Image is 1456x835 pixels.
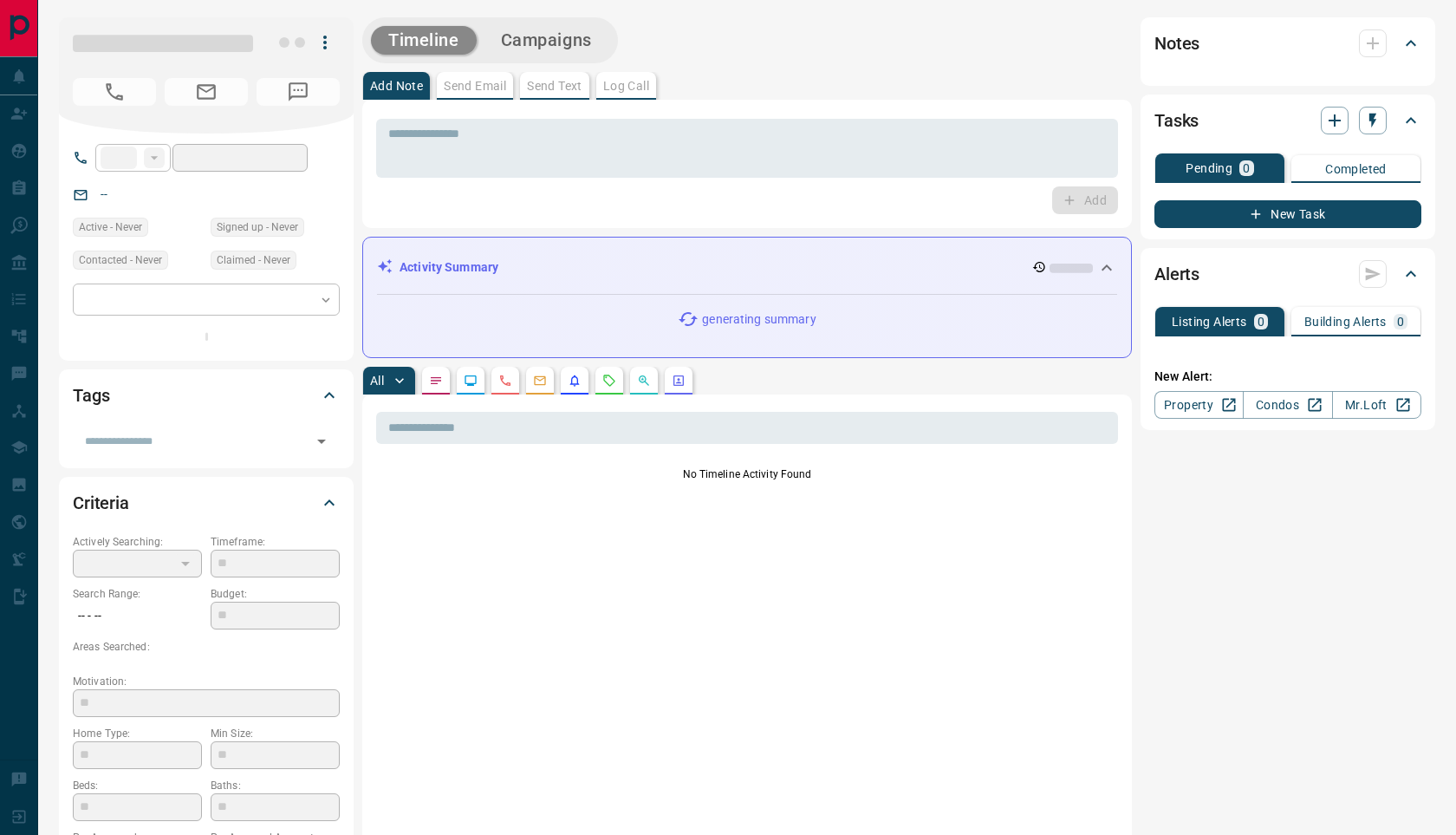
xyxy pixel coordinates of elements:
[533,374,547,388] svg: Emails
[1186,162,1232,174] p: Pending
[1154,368,1421,386] p: New Alert:
[165,78,248,106] span: No Email
[1154,253,1421,295] div: Alerts
[1304,316,1387,328] p: Building Alerts
[211,778,340,793] p: Baths:
[1154,23,1421,64] div: Notes
[371,26,477,55] button: Timeline
[484,26,609,55] button: Campaigns
[637,374,651,388] svg: Opportunities
[1154,100,1421,141] div: Tasks
[73,382,109,409] h2: Tags
[370,80,423,92] p: Add Note
[1243,391,1332,419] a: Condos
[498,374,512,388] svg: Calls
[309,429,334,453] button: Open
[370,375,384,387] p: All
[1172,316,1247,328] p: Listing Alerts
[217,219,298,236] span: Signed up - Never
[1154,391,1244,419] a: Property
[376,466,1118,482] p: No Timeline Activity Found
[211,726,340,741] p: Min Size:
[73,674,340,689] p: Motivation:
[217,251,290,269] span: Claimed - Never
[602,374,616,388] svg: Requests
[702,310,816,329] p: generating summary
[1397,316,1404,328] p: 0
[568,374,582,388] svg: Listing Alerts
[1154,200,1421,228] button: New Task
[73,489,129,517] h2: Criteria
[211,586,340,602] p: Budget:
[1258,316,1264,328] p: 0
[101,187,107,201] a: --
[73,78,156,106] span: No Number
[377,251,1117,284] div: Activity Summary
[211,534,340,550] p: Timeframe:
[1243,162,1250,174] p: 0
[79,251,162,269] span: Contacted - Never
[73,534,202,550] p: Actively Searching:
[672,374,686,388] svg: Agent Actions
[73,586,202,602] p: Search Range:
[73,375,340,416] div: Tags
[73,602,202,630] p: -- - --
[400,258,498,277] p: Activity Summary
[1154,260,1199,288] h2: Alerts
[73,778,202,793] p: Beds:
[1154,107,1199,134] h2: Tasks
[73,726,202,741] p: Home Type:
[1325,163,1387,175] p: Completed
[73,639,340,655] p: Areas Searched:
[429,374,443,388] svg: Notes
[1154,29,1199,57] h2: Notes
[257,78,340,106] span: No Number
[73,482,340,524] div: Criteria
[79,219,142,236] span: Active - Never
[464,374,478,388] svg: Lead Browsing Activity
[1332,391,1421,419] a: Mr.Loft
